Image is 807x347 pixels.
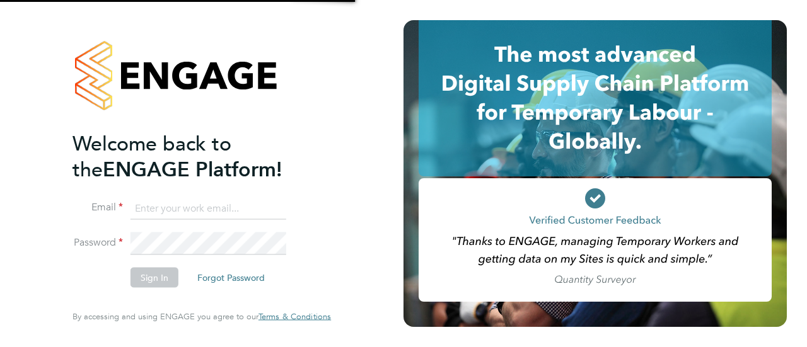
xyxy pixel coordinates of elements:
[73,236,123,249] label: Password
[131,197,286,220] input: Enter your work email...
[73,201,123,214] label: Email
[73,311,331,322] span: By accessing and using ENGAGE you agree to our
[73,131,231,181] span: Welcome back to the
[258,312,331,322] a: Terms & Conditions
[131,268,178,288] button: Sign In
[258,311,331,322] span: Terms & Conditions
[187,268,275,288] button: Forgot Password
[73,130,318,182] h2: ENGAGE Platform!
